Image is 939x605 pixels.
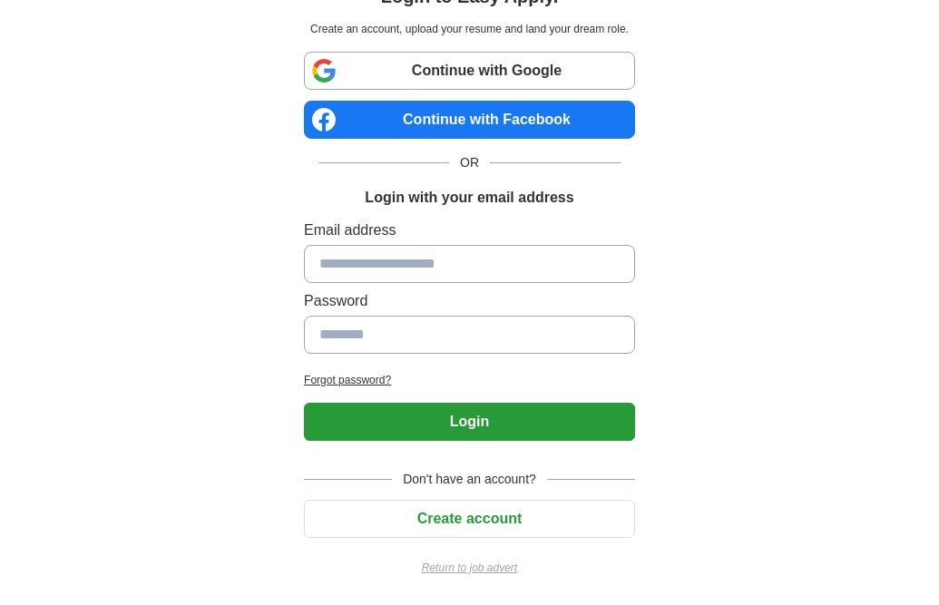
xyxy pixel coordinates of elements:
a: Return to job advert [304,560,635,576]
a: Continue with Facebook [304,101,635,139]
span: OR [449,153,490,172]
a: Create account [304,511,635,526]
p: Create an account, upload your resume and land your dream role. [308,21,631,37]
span: Don't have an account? [392,470,547,489]
button: Create account [304,500,635,538]
h1: Login with your email address [365,187,573,209]
label: Password [304,290,635,312]
label: Email address [304,220,635,241]
a: Forgot password? [304,372,635,388]
a: Continue with Google [304,52,635,90]
button: Login [304,403,635,441]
